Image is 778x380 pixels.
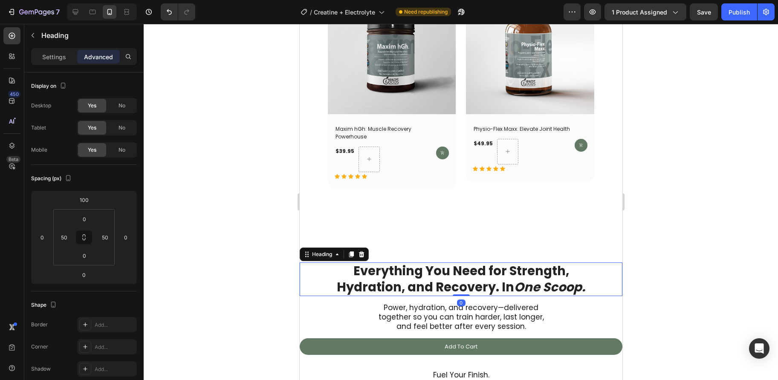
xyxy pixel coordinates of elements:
[173,115,194,124] div: $49.95
[145,320,178,326] p: Add To Cart
[88,124,96,132] span: Yes
[300,24,622,380] iframe: To enrich screen reader interactions, please activate Accessibility in Grammarly extension settings
[157,276,166,282] div: 0
[8,91,20,98] div: 450
[721,3,757,20] button: Publish
[404,8,448,16] span: Need republishing
[31,343,48,351] div: Corner
[612,8,667,17] span: 1 product assigned
[7,346,316,356] p: Fuel Your Finish.
[88,102,96,109] span: Yes
[76,249,93,262] input: 0px
[75,268,93,281] input: 0
[58,231,70,244] input: 50px
[88,146,96,154] span: Yes
[35,101,136,118] a: Maxim hGh: Muscle Recovery Powerhouse
[604,3,686,20] button: 1 product assigned
[95,343,135,351] div: Add...
[729,8,750,17] div: Publish
[31,365,51,373] div: Shadow
[41,30,133,40] p: Heading
[76,213,93,225] input: 0px
[98,231,111,244] input: 50px
[31,102,51,109] div: Desktop
[697,9,711,16] span: Save
[161,3,195,20] div: Undo/Redo
[31,124,46,132] div: Tablet
[36,231,49,244] input: 0
[119,231,132,244] input: 0
[75,193,93,206] input: 100
[95,366,135,373] div: Add...
[31,146,47,154] div: Mobile
[690,3,718,20] button: Save
[31,173,73,184] div: Spacing (px)
[214,255,286,272] i: One Scoop.
[314,8,375,17] span: Creatine + Electrolyte
[173,101,274,110] a: Physio-Flex Maxx: Elevate Joint Health
[119,146,125,154] span: No
[31,321,48,328] div: Border
[11,227,34,234] div: Heading
[310,8,312,17] span: /
[71,279,252,307] p: Power, hydration, and recovery—delivered together so you can train harder, last longer, and feel ...
[56,7,60,17] p: 7
[84,52,113,61] p: Advanced
[6,156,20,163] div: Beta
[35,123,55,132] div: $39.95
[119,124,125,132] span: No
[21,239,301,272] h2: Everything You Need for Strength, Hydration, and Recovery. In
[3,3,64,20] button: 7
[119,102,125,109] span: No
[31,299,58,311] div: Shape
[749,338,769,359] div: Open Intercom Messenger
[42,52,66,61] p: Settings
[95,321,135,329] div: Add...
[31,81,68,92] div: Display on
